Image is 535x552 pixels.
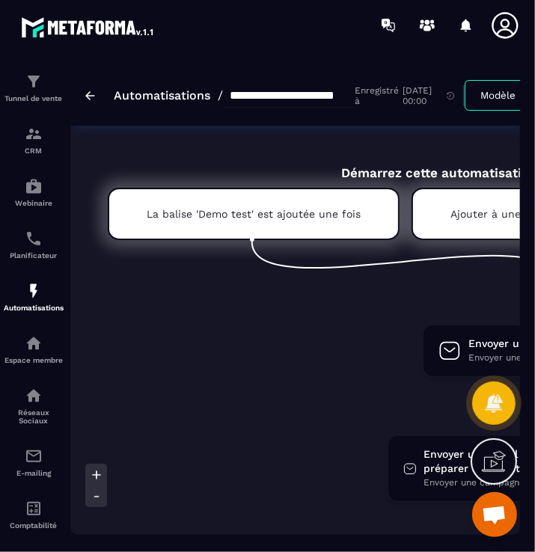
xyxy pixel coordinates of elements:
[472,492,517,537] a: Open chat
[4,304,64,312] p: Automatisations
[25,387,43,405] img: social-network
[4,199,64,207] p: Webinaire
[21,13,156,40] img: logo
[25,282,43,300] img: automations
[355,85,465,106] div: Enregistré à
[403,85,442,106] p: [DATE] 00:00
[4,375,64,436] a: social-networksocial-networkRéseaux Sociaux
[25,230,43,248] img: scheduler
[4,356,64,364] p: Espace membre
[465,80,531,111] button: Modèle
[4,218,64,271] a: schedulerschedulerPlanificateur
[25,73,43,91] img: formation
[4,469,64,477] p: E-mailing
[4,94,64,102] p: Tunnel de vente
[25,177,43,195] img: automations
[4,114,64,166] a: formationformationCRM
[4,271,64,323] a: automationsautomationsAutomatisations
[4,147,64,155] p: CRM
[25,125,43,143] img: formation
[25,334,43,352] img: automations
[4,436,64,488] a: emailemailE-mailing
[25,500,43,518] img: accountant
[4,323,64,375] a: automationsautomationsEspace membre
[25,447,43,465] img: email
[4,61,64,114] a: formationformationTunnel de vente
[218,88,223,102] span: /
[4,408,64,425] p: Réseaux Sociaux
[4,521,64,530] p: Comptabilité
[4,166,64,218] a: automationsautomationsWebinaire
[114,88,210,102] a: Automatisations
[4,488,64,541] a: accountantaccountantComptabilité
[4,251,64,260] p: Planificateur
[147,208,361,220] p: La balise 'Demo test' est ajoutée une fois
[85,91,95,100] img: arrow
